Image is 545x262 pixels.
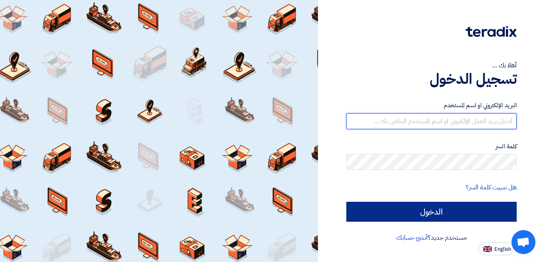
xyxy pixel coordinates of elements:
a: Open chat [511,230,535,254]
input: أدخل بريد العمل الإلكتروني او اسم المستخدم الخاص بك ... [346,113,517,129]
img: en-US.png [483,246,492,252]
a: أنشئ حسابك [396,233,428,242]
h1: تسجيل الدخول [346,70,517,88]
div: مستخدم جديد؟ [346,233,517,242]
a: هل نسيت كلمة السر؟ [466,183,517,192]
button: English [478,242,513,255]
span: English [494,246,511,252]
img: Teradix logo [466,26,517,37]
label: البريد الإلكتروني او اسم المستخدم [346,101,517,110]
input: الدخول [346,202,517,222]
label: كلمة السر [346,142,517,151]
div: أهلا بك ... [346,61,517,70]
